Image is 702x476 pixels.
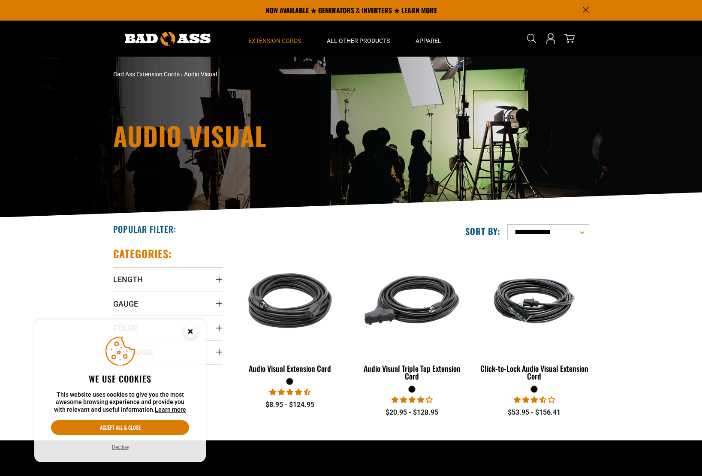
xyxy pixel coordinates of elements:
[113,316,223,340] summary: Color
[357,365,467,380] div: Audio Visual Triple Tap Extension Cord
[113,70,426,79] nav: breadcrumbs
[184,71,217,78] span: Audio Visual
[514,396,555,404] span: 3.50 stars
[113,71,180,78] a: Bad Ass Extension Cords
[155,406,186,413] a: Learn more
[235,365,345,372] div: Audio Visual Extension Cord
[269,388,310,396] span: 4.70 stars
[113,292,223,316] summary: Gauge
[479,365,589,380] div: Click-to-Lock Audio Visual Extension Cord
[34,319,206,463] aside: Cookie Consent
[465,226,500,237] label: Sort by:
[358,251,466,350] img: black
[357,407,467,418] div: $20.95 - $128.95
[51,420,189,435] button: Accept all & close
[314,21,403,57] summary: All Other Products
[357,247,467,385] a: black Audio Visual Triple Tap Extension Cord
[113,299,138,309] span: Gauge
[235,400,345,410] div: $8.95 - $124.95
[479,247,589,385] a: black Click-to-Lock Audio Visual Extension Cord
[113,247,172,260] h2: Categories:
[525,32,539,45] summary: Search
[51,391,189,414] p: This website uses cookies to give you the most awesome browsing experience and provide you with r...
[109,443,131,452] button: Decline
[416,37,441,45] span: Apparel
[113,274,143,284] span: Length
[125,32,211,46] img: Bad Ass Extension Cords
[479,407,589,418] div: $53.95 - $156.41
[327,37,390,45] span: All Other Products
[51,373,189,384] h2: We use cookies
[235,21,314,57] summary: Extension Cords
[113,223,176,235] h2: Popular Filter:
[480,268,588,334] img: black
[113,123,426,148] h1: Audio Visual
[181,71,183,78] span: ›
[236,251,344,350] img: black
[403,21,454,57] summary: Apparel
[392,396,433,404] span: 3.75 stars
[248,37,301,45] span: Extension Cords
[113,267,223,291] summary: Length
[235,247,345,377] a: black Audio Visual Extension Cord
